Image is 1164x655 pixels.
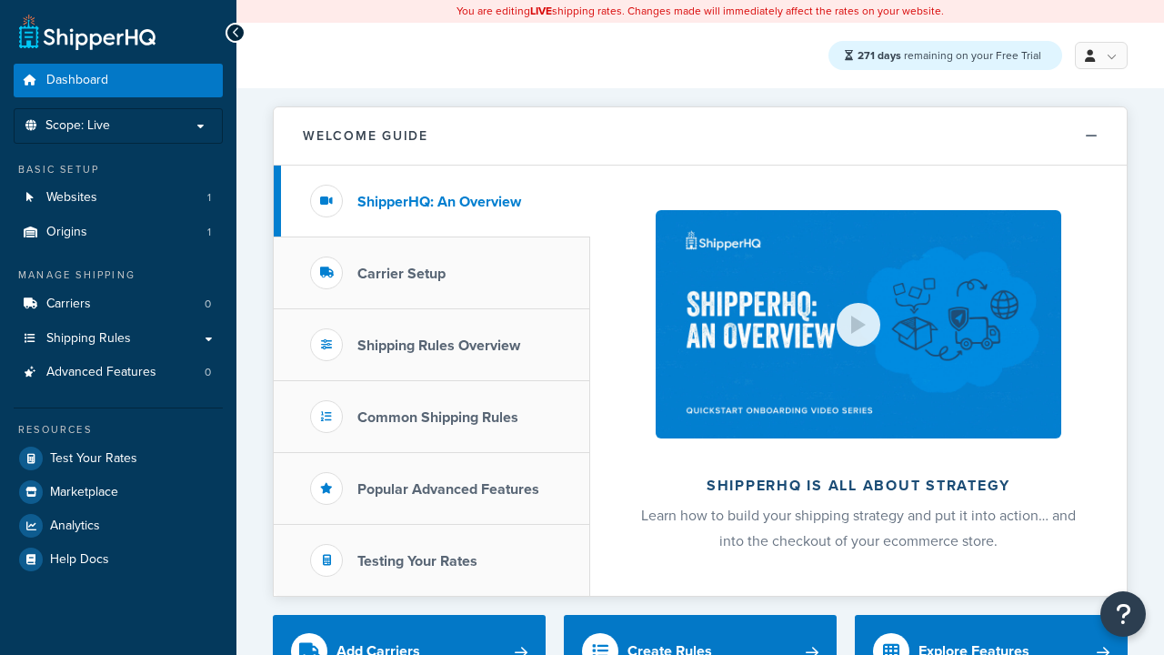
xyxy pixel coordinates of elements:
[14,287,223,321] li: Carriers
[45,118,110,134] span: Scope: Live
[14,216,223,249] a: Origins1
[46,190,97,206] span: Websites
[357,481,539,498] h3: Popular Advanced Features
[14,509,223,542] a: Analytics
[14,287,223,321] a: Carriers0
[357,409,518,426] h3: Common Shipping Rules
[50,552,109,568] span: Help Docs
[46,365,156,380] span: Advanced Features
[50,519,100,534] span: Analytics
[14,356,223,389] li: Advanced Features
[46,331,131,347] span: Shipping Rules
[50,451,137,467] span: Test Your Rates
[274,107,1127,166] button: Welcome Guide
[14,64,223,97] a: Dashboard
[50,485,118,500] span: Marketplace
[357,338,520,354] h3: Shipping Rules Overview
[205,365,211,380] span: 0
[14,181,223,215] li: Websites
[357,553,477,569] h3: Testing Your Rates
[357,194,521,210] h3: ShipperHQ: An Overview
[14,267,223,283] div: Manage Shipping
[207,190,211,206] span: 1
[207,225,211,240] span: 1
[14,322,223,356] a: Shipping Rules
[14,543,223,576] a: Help Docs
[14,422,223,438] div: Resources
[14,476,223,509] a: Marketplace
[14,162,223,177] div: Basic Setup
[858,47,901,64] strong: 271 days
[46,73,108,88] span: Dashboard
[14,442,223,475] a: Test Your Rates
[46,225,87,240] span: Origins
[205,297,211,312] span: 0
[638,478,1079,494] h2: ShipperHQ is all about strategy
[357,266,446,282] h3: Carrier Setup
[46,297,91,312] span: Carriers
[1100,591,1146,637] button: Open Resource Center
[656,210,1061,438] img: ShipperHQ is all about strategy
[14,181,223,215] a: Websites1
[858,47,1041,64] span: remaining on your Free Trial
[303,129,428,143] h2: Welcome Guide
[14,216,223,249] li: Origins
[641,505,1076,551] span: Learn how to build your shipping strategy and put it into action… and into the checkout of your e...
[14,356,223,389] a: Advanced Features0
[530,3,552,19] b: LIVE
